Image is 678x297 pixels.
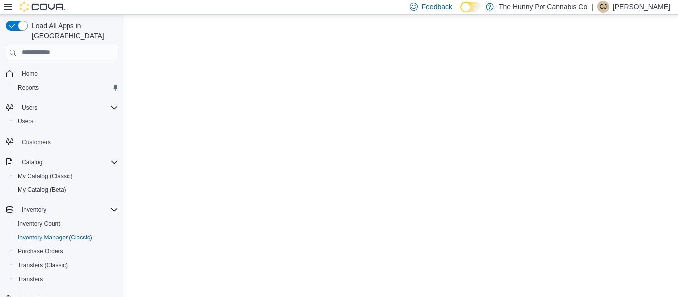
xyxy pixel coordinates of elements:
[591,1,593,13] p: |
[18,261,68,269] span: Transfers (Classic)
[2,155,122,169] button: Catalog
[22,104,37,112] span: Users
[18,156,46,168] button: Catalog
[10,115,122,128] button: Users
[14,259,71,271] a: Transfers (Classic)
[18,136,55,148] a: Customers
[18,186,66,194] span: My Catalog (Beta)
[597,1,609,13] div: Christina Jarvis
[18,102,41,114] button: Users
[499,1,587,13] p: The Hunny Pot Cannabis Co
[28,21,118,41] span: Load All Apps in [GEOGRAPHIC_DATA]
[22,70,38,78] span: Home
[18,220,60,228] span: Inventory Count
[18,247,63,255] span: Purchase Orders
[14,116,37,127] a: Users
[14,218,64,230] a: Inventory Count
[2,66,122,81] button: Home
[22,206,46,214] span: Inventory
[18,102,118,114] span: Users
[14,184,118,196] span: My Catalog (Beta)
[10,183,122,197] button: My Catalog (Beta)
[10,169,122,183] button: My Catalog (Classic)
[10,244,122,258] button: Purchase Orders
[18,135,118,148] span: Customers
[18,67,118,80] span: Home
[613,1,670,13] p: [PERSON_NAME]
[18,84,39,92] span: Reports
[14,218,118,230] span: Inventory Count
[14,184,70,196] a: My Catalog (Beta)
[10,272,122,286] button: Transfers
[18,204,118,216] span: Inventory
[10,231,122,244] button: Inventory Manager (Classic)
[14,273,47,285] a: Transfers
[10,217,122,231] button: Inventory Count
[422,2,452,12] span: Feedback
[18,234,92,241] span: Inventory Manager (Classic)
[14,232,118,243] span: Inventory Manager (Classic)
[20,2,65,12] img: Cova
[2,203,122,217] button: Inventory
[2,134,122,149] button: Customers
[600,1,607,13] span: CJ
[18,275,43,283] span: Transfers
[14,170,77,182] a: My Catalog (Classic)
[2,101,122,115] button: Users
[10,81,122,95] button: Reports
[14,170,118,182] span: My Catalog (Classic)
[14,245,67,257] a: Purchase Orders
[14,116,118,127] span: Users
[18,204,50,216] button: Inventory
[22,138,51,146] span: Customers
[460,2,481,12] input: Dark Mode
[14,232,96,243] a: Inventory Manager (Classic)
[10,258,122,272] button: Transfers (Classic)
[18,156,118,168] span: Catalog
[18,172,73,180] span: My Catalog (Classic)
[14,259,118,271] span: Transfers (Classic)
[18,68,42,80] a: Home
[14,82,43,94] a: Reports
[14,82,118,94] span: Reports
[18,118,33,125] span: Users
[14,245,118,257] span: Purchase Orders
[22,158,42,166] span: Catalog
[14,273,118,285] span: Transfers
